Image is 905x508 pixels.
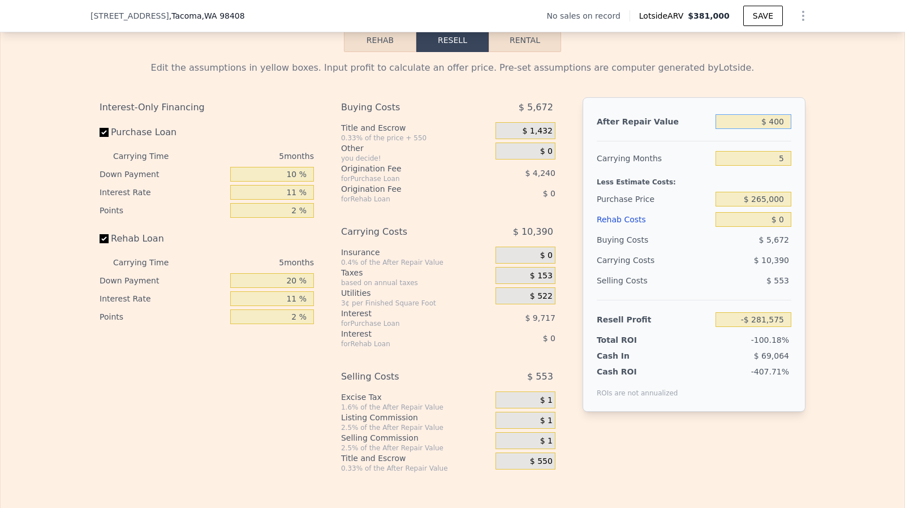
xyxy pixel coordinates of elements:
div: Resell Profit [597,309,711,330]
div: 0.33% of the After Repair Value [341,464,491,473]
div: ROIs are not annualized [597,377,678,398]
div: 0.33% of the price + 550 [341,134,491,143]
div: 1.6% of the After Repair Value [341,403,491,412]
div: Carrying Time [113,253,187,272]
span: $ 69,064 [754,351,789,360]
div: for Rehab Loan [341,339,467,348]
button: Rehab [344,28,416,52]
span: $ 0 [543,334,555,343]
span: , WA 98408 [202,11,245,20]
span: , Tacoma [169,10,245,21]
span: $ 10,390 [754,256,789,265]
div: you decide! [341,154,491,163]
div: After Repair Value [597,111,711,132]
span: $ 0 [540,251,553,261]
div: 0.4% of the After Repair Value [341,258,491,267]
div: 2.5% of the After Repair Value [341,444,491,453]
div: Title and Escrow [341,122,491,134]
div: Origination Fee [341,163,467,174]
span: $ 10,390 [513,222,553,242]
span: $ 0 [543,189,555,198]
span: $ 1 [540,436,553,446]
div: Buying Costs [597,230,711,250]
div: Points [100,201,226,219]
span: $ 522 [530,291,553,302]
span: $ 550 [530,457,553,467]
div: No sales on record [547,10,630,21]
div: Interest Rate [100,290,226,308]
button: Rental [489,28,561,52]
label: Rehab Loan [100,229,226,249]
div: Selling Costs [341,367,467,387]
div: Origination Fee [341,183,467,195]
div: Purchase Price [597,189,711,209]
div: Interest [341,328,467,339]
input: Purchase Loan [100,128,109,137]
input: Rehab Loan [100,234,109,243]
button: Resell [416,28,489,52]
button: Show Options [792,5,815,27]
span: $ 4,240 [525,169,555,178]
div: Down Payment [100,272,226,290]
div: Less Estimate Costs: [597,169,791,189]
div: Buying Costs [341,97,467,118]
div: Taxes [341,267,491,278]
div: Title and Escrow [341,453,491,464]
div: Rehab Costs [597,209,711,230]
span: $ 1 [540,416,553,426]
span: $ 1 [540,395,553,406]
span: $ 153 [530,271,553,281]
div: Other [341,143,491,154]
div: Carrying Costs [597,250,667,270]
div: Cash ROI [597,366,678,377]
div: Cash In [597,350,667,361]
span: $ 1,432 [522,126,552,136]
span: -407.71% [751,367,789,376]
div: for Purchase Loan [341,174,467,183]
div: based on annual taxes [341,278,491,287]
div: 5 months [191,253,314,272]
div: Interest [341,308,467,319]
span: $ 9,717 [525,313,555,322]
div: Utilities [341,287,491,299]
div: Interest Rate [100,183,226,201]
div: Down Payment [100,165,226,183]
div: Insurance [341,247,491,258]
span: $ 553 [766,276,789,285]
span: $381,000 [688,11,730,20]
span: Lotside ARV [639,10,688,21]
div: Listing Commission [341,412,491,423]
div: 3¢ per Finished Square Foot [341,299,491,308]
button: SAVE [743,6,783,26]
div: Points [100,308,226,326]
div: Selling Costs [597,270,711,291]
div: Interest-Only Financing [100,97,314,118]
div: for Rehab Loan [341,195,467,204]
label: Purchase Loan [100,122,226,143]
div: Edit the assumptions in yellow boxes. Input profit to calculate an offer price. Pre-set assumptio... [100,61,805,75]
span: $ 5,672 [519,97,553,118]
div: Selling Commission [341,432,491,444]
div: Carrying Time [113,147,187,165]
div: Excise Tax [341,391,491,403]
span: -100.18% [751,335,789,345]
div: 2.5% of the After Repair Value [341,423,491,432]
span: $ 5,672 [759,235,789,244]
div: for Purchase Loan [341,319,467,328]
span: $ 553 [527,367,553,387]
div: 5 months [191,147,314,165]
span: [STREET_ADDRESS] [90,10,169,21]
div: Carrying Costs [341,222,467,242]
span: $ 0 [540,147,553,157]
div: Total ROI [597,334,667,346]
div: Carrying Months [597,148,711,169]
